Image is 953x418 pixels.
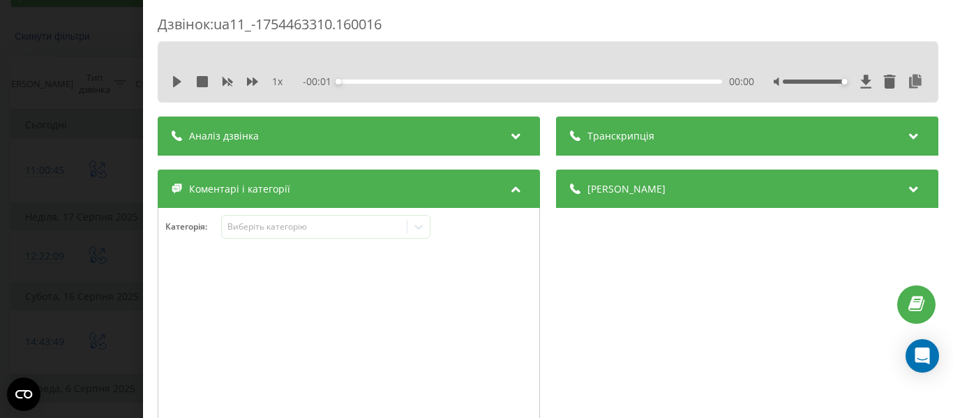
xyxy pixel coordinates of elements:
button: Open CMP widget [7,378,40,411]
span: Аналіз дзвінка [189,129,259,143]
span: Транскрипція [587,129,654,143]
div: Виберіть категорію [227,221,401,232]
div: Дзвінок : ua11_-1754463310.160016 [158,15,938,42]
span: 1 x [272,75,283,89]
span: 00:00 [729,75,754,89]
div: Accessibility label [336,79,341,84]
span: Коментарі і категорії [189,182,290,196]
h4: Категорія : [165,222,221,232]
span: - 00:01 [303,75,338,89]
span: [PERSON_NAME] [587,182,666,196]
div: Open Intercom Messenger [906,339,939,373]
div: Accessibility label [841,79,847,84]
